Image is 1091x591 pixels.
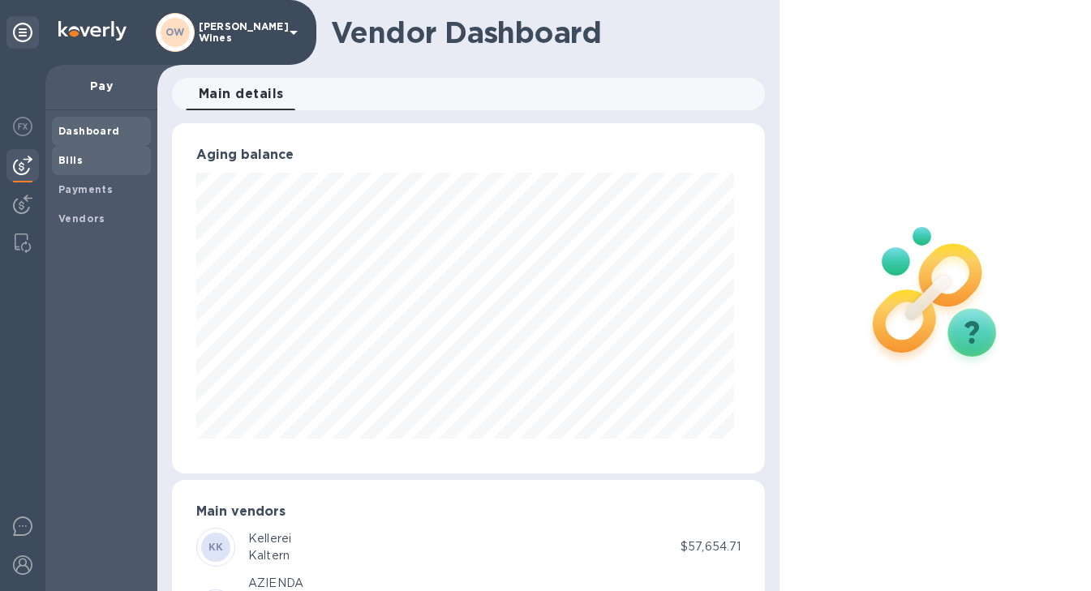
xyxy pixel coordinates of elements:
[248,530,291,547] div: Kellerei
[58,78,144,94] p: Pay
[199,21,280,44] p: [PERSON_NAME] Wines
[58,183,113,195] b: Payments
[165,26,185,38] b: OW
[196,504,741,520] h3: Main vendors
[248,547,291,564] div: Kaltern
[58,21,127,41] img: Logo
[681,538,741,555] p: $57,654.71
[331,15,754,49] h1: Vendor Dashboard
[199,83,284,105] span: Main details
[196,148,741,163] h3: Aging balance
[208,541,224,553] b: KK
[58,154,83,166] b: Bills
[58,125,120,137] b: Dashboard
[58,212,105,225] b: Vendors
[6,16,39,49] div: Unpin categories
[13,117,32,136] img: Foreign exchange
